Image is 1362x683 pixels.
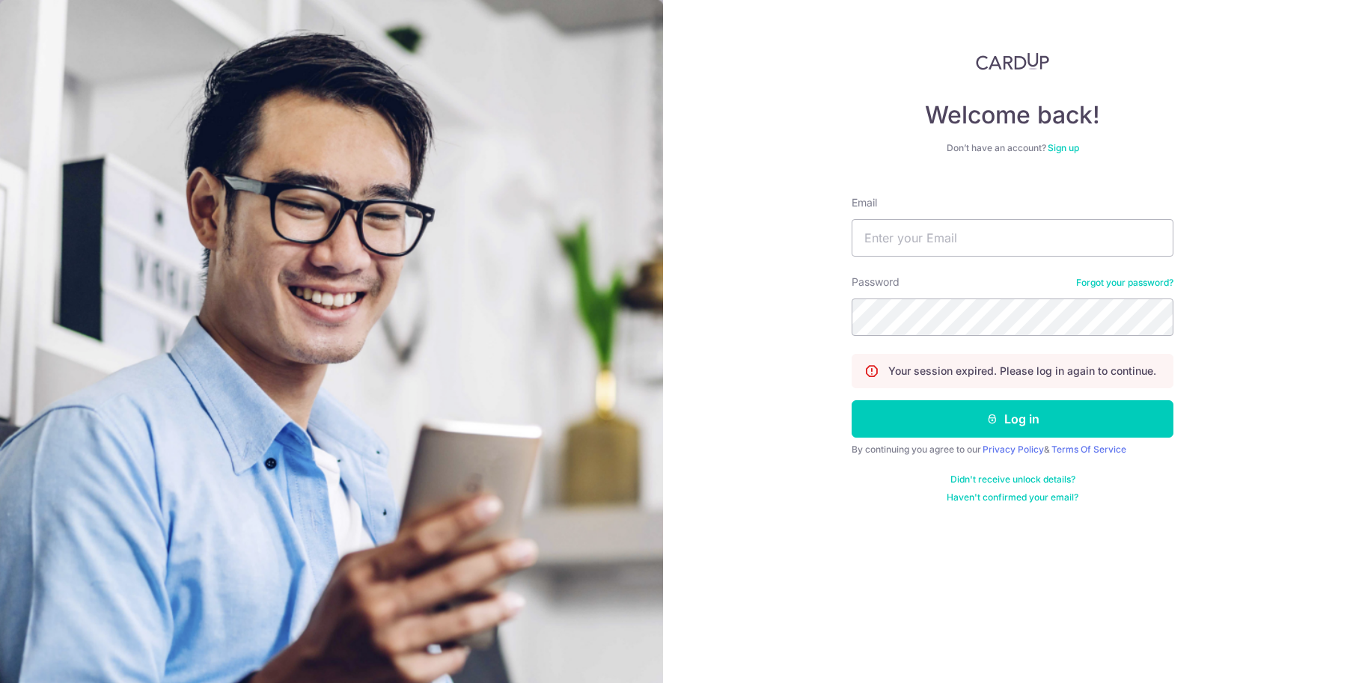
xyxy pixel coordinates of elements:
[1051,444,1126,455] a: Terms Of Service
[852,100,1173,130] h4: Welcome back!
[852,275,900,290] label: Password
[950,474,1075,486] a: Didn't receive unlock details?
[852,142,1173,154] div: Don’t have an account?
[947,491,1078,503] a: Haven't confirmed your email?
[1048,142,1079,153] a: Sign up
[852,444,1173,456] div: By continuing you agree to our &
[852,400,1173,438] button: Log in
[983,444,1044,455] a: Privacy Policy
[976,52,1049,70] img: CardUp Logo
[852,195,877,210] label: Email
[1076,277,1173,289] a: Forgot your password?
[852,219,1173,257] input: Enter your Email
[888,364,1156,379] p: Your session expired. Please log in again to continue.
